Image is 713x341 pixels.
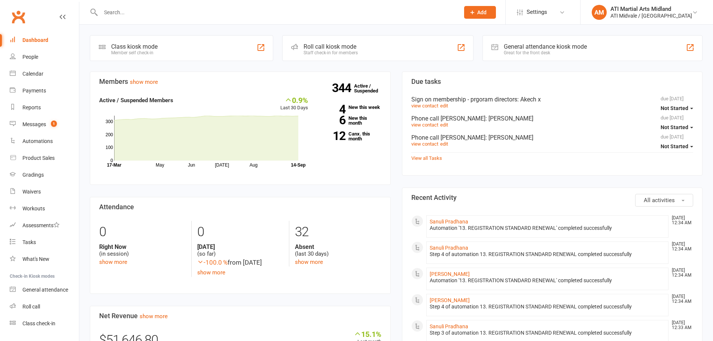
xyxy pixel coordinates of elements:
h3: Members [99,78,381,85]
time: [DATE] 12:33 AM [668,320,693,330]
div: Last 30 Days [280,96,308,112]
button: All activities [635,194,693,207]
div: Workouts [22,205,45,211]
div: General attendance kiosk mode [504,43,587,50]
span: Not Started [661,143,688,149]
a: Reports [10,99,79,116]
a: Calendar [10,66,79,82]
a: 12Canx. this month [319,131,381,141]
div: Calendar [22,71,43,77]
a: Tasks [10,234,79,251]
a: Automations [10,133,79,150]
a: What's New [10,251,79,268]
button: Not Started [661,140,693,153]
span: All activities [644,197,675,204]
div: Class kiosk mode [111,43,158,50]
strong: Right Now [99,243,186,250]
div: Step 4 of automation 13. REGISTRATION STANDARD RENEWAL completed successfully [430,251,665,258]
a: view contact [411,141,438,147]
button: Not Started [661,121,693,134]
div: ATI Martial Arts Midland [610,6,692,12]
div: What's New [22,256,49,262]
div: Messages [22,121,46,127]
div: Member self check-in [111,50,158,55]
div: 0.9% [280,96,308,104]
time: [DATE] 12:34 AM [668,268,693,278]
a: edit [440,103,448,109]
div: Roll call kiosk mode [304,43,358,50]
div: Reports [22,104,41,110]
div: Sign on membership - prgoram directors [411,96,694,103]
span: Add [477,9,487,15]
div: (in session) [99,243,186,258]
div: Automation '13. REGISTRATION STANDARD RENEWAL' completed successfully [430,225,665,231]
a: view contact [411,122,438,128]
a: Sanuli Pradhana [430,323,468,329]
h3: Attendance [99,203,381,211]
a: Payments [10,82,79,99]
div: Roll call [22,304,40,310]
a: edit [440,122,448,128]
strong: 344 [332,82,354,94]
button: Add [464,6,496,19]
span: : [PERSON_NAME] [485,115,533,122]
a: Gradings [10,167,79,183]
div: 15.1% [354,330,381,338]
div: from [DATE] [197,258,283,268]
a: Sanuli Pradhana [430,219,468,225]
time: [DATE] 12:34 AM [668,216,693,225]
div: People [22,54,38,60]
input: Search... [98,7,454,18]
div: Automation '13. REGISTRATION STANDARD RENEWAL' completed successfully [430,277,665,284]
strong: 4 [319,104,345,115]
div: Dashboard [22,37,48,43]
h3: Net Revenue [99,312,381,320]
a: Waivers [10,183,79,200]
a: Roll call [10,298,79,315]
div: Staff check-in for members [304,50,358,55]
a: View all Tasks [411,155,442,161]
div: Phone call [PERSON_NAME] [411,115,694,122]
div: General attendance [22,287,68,293]
a: view contact [411,103,438,109]
div: ATI Midvale / [GEOGRAPHIC_DATA] [610,12,692,19]
a: Sanuli Pradhana [430,245,468,251]
a: edit [440,141,448,147]
a: Assessments [10,217,79,234]
a: 4New this week [319,105,381,110]
div: 0 [99,221,186,243]
span: : Akech x [517,96,541,103]
h3: Due tasks [411,78,694,85]
div: Waivers [22,189,41,195]
div: (so far) [197,243,283,258]
a: show more [197,269,225,276]
div: Automations [22,138,53,144]
span: : [PERSON_NAME] [485,134,533,141]
h3: Recent Activity [411,194,694,201]
a: Dashboard [10,32,79,49]
a: [PERSON_NAME] [430,297,470,303]
div: (last 30 days) [295,243,381,258]
a: 344Active / Suspended [354,78,387,99]
button: Not Started [661,101,693,115]
strong: Absent [295,243,381,250]
a: 6New this month [319,116,381,125]
span: Not Started [661,105,688,111]
a: show more [130,79,158,85]
strong: 6 [319,115,345,126]
span: Not Started [661,124,688,130]
div: Tasks [22,239,36,245]
div: 0 [197,221,283,243]
strong: [DATE] [197,243,283,250]
time: [DATE] 12:34 AM [668,294,693,304]
a: Class kiosk mode [10,315,79,332]
div: Payments [22,88,46,94]
time: [DATE] 12:34 AM [668,242,693,252]
a: show more [295,259,323,265]
strong: 12 [319,130,345,141]
div: Product Sales [22,155,55,161]
div: Step 4 of automation 13. REGISTRATION STANDARD RENEWAL completed successfully [430,304,665,310]
a: People [10,49,79,66]
div: AM [592,5,607,20]
span: Settings [527,4,547,21]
